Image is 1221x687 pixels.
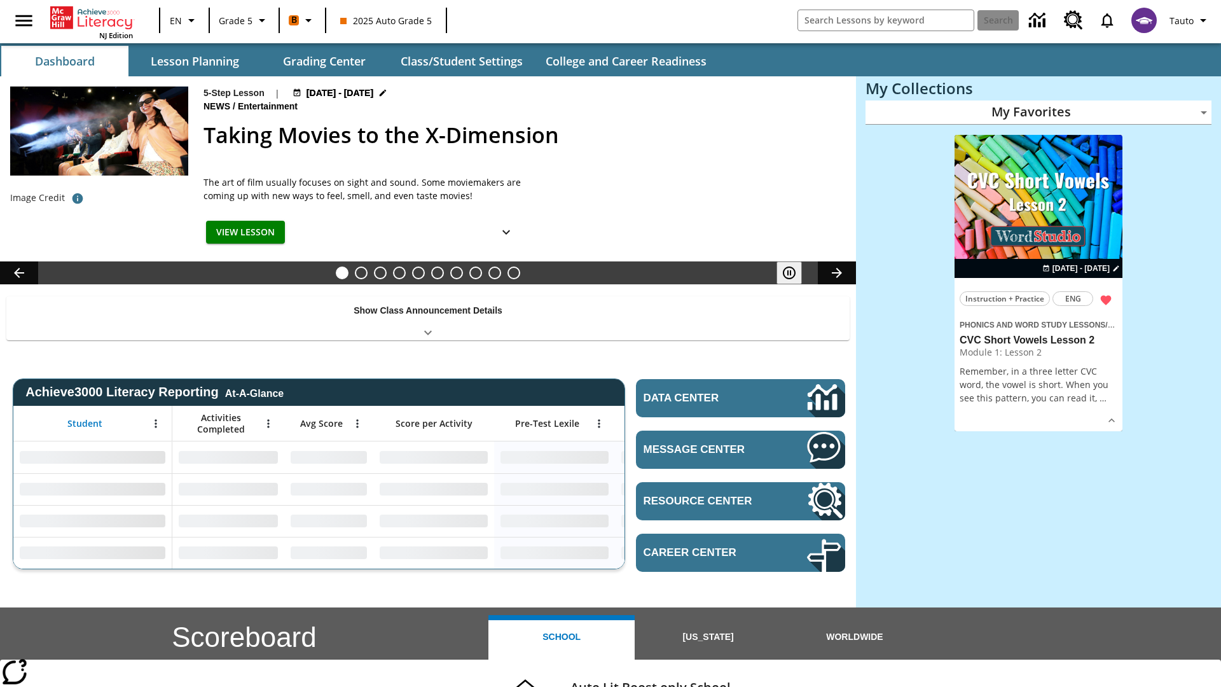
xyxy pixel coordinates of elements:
[469,267,482,279] button: Slide 8 Career Lesson
[203,176,521,202] p: The art of film usually focuses on sight and sound. Some moviemakers are coming up with new ways ...
[1052,263,1110,274] span: [DATE] - [DATE]
[10,87,188,176] img: Panel in front of the seats sprays water mist to the happy audience at a 4DX-equipped theater.
[172,505,284,537] div: No Data,
[219,14,252,27] span: Grade 5
[818,261,856,284] button: Lesson carousel, Next
[172,441,284,473] div: No Data,
[450,267,463,279] button: Slide 7 Pre-release lesson
[960,291,1050,306] button: Instruction + Practice
[284,505,373,537] div: No Data,
[172,537,284,569] div: No Data,
[635,615,781,660] button: [US_STATE]
[798,10,974,31] input: search field
[307,87,373,100] span: [DATE] - [DATE]
[50,5,133,31] a: Home
[615,537,736,569] div: No Data,
[259,414,278,433] button: Open Menu
[1021,3,1056,38] a: Data Center
[644,495,769,508] span: Resource Center
[25,385,284,399] span: Achieve3000 Literacy Reporting
[275,87,280,100] span: |
[6,296,850,340] div: Show Class Announcement Details
[10,191,65,204] p: Image Credit
[866,80,1211,97] h3: My Collections
[866,101,1211,125] div: My Favorites
[284,473,373,505] div: No Data,
[233,101,235,111] span: /
[1102,411,1121,430] button: Show Details
[225,385,284,399] div: At-A-Glance
[348,414,367,433] button: Open Menu
[776,261,815,284] div: Pause
[284,537,373,569] div: No Data,
[396,418,473,429] span: Score per Activity
[1091,4,1124,37] a: Notifications
[214,9,275,32] button: Grade: Grade 5, Select a grade
[1124,4,1164,37] button: Select a new avatar
[488,267,501,279] button: Slide 9 Making a Difference for the Planet
[1164,9,1216,32] button: Profile/Settings
[1052,291,1093,306] button: ENG
[636,482,845,520] a: Resource Center, Will open in new tab
[615,441,736,473] div: No Data,
[1065,292,1081,305] span: ENG
[960,334,1117,347] h3: CVC Short Vowels Lesson 2
[340,14,432,27] span: 2025 Auto Grade 5
[1169,14,1194,27] span: Tauto
[955,135,1122,432] div: lesson details
[284,9,321,32] button: Boost Class color is orange. Change class color
[1131,8,1157,33] img: avatar image
[203,100,233,114] span: News
[50,4,133,40] div: Home
[644,546,769,559] span: Career Center
[644,392,764,405] span: Data Center
[131,46,258,76] button: Lesson Planning
[507,267,520,279] button: Slide 10 Sleepless in the Animal Kingdom
[238,100,300,114] span: Entertainment
[5,2,43,39] button: Open side menu
[355,267,368,279] button: Slide 2 Born to Dirt Bike
[284,441,373,473] div: No Data,
[412,267,425,279] button: Slide 5 What's the Big Idea?
[336,267,348,279] button: Slide 1 Taking Movies to the X-Dimension
[644,443,769,456] span: Message Center
[1105,318,1114,330] span: /
[290,87,390,100] button: Aug 24 - Aug 24 Choose Dates
[1056,3,1091,38] a: Resource Center, Will open in new tab
[146,414,165,433] button: Open Menu
[515,418,579,429] span: Pre-Test Lexile
[374,267,387,279] button: Slide 3 Do You Want Fries With That?
[535,46,717,76] button: College and Career Readiness
[636,534,845,572] a: Career Center
[164,9,205,32] button: Language: EN, Select a language
[960,321,1105,330] span: Phonics and Word Study Lessons
[615,473,736,505] div: No Data,
[1100,392,1107,404] span: …
[179,412,263,435] span: Activities Completed
[782,615,928,660] button: Worldwide
[1040,263,1122,274] button: Aug 25 - Aug 25 Choose Dates
[636,379,845,417] a: Data Center
[300,418,343,429] span: Avg Score
[488,615,635,660] button: School
[291,12,297,28] span: B
[1,46,128,76] button: Dashboard
[170,14,182,27] span: EN
[99,31,133,40] span: NJ Edition
[1094,289,1117,312] button: Remove from Favorites
[590,414,609,433] button: Open Menu
[206,221,285,244] button: View Lesson
[203,119,841,151] h2: Taking Movies to the X-Dimension
[615,505,736,537] div: No Data,
[354,304,502,317] p: Show Class Announcement Details
[1108,321,1174,330] span: CVC Short Vowels
[965,292,1044,305] span: Instruction + Practice
[493,221,519,244] button: Show Details
[261,46,388,76] button: Grading Center
[393,267,406,279] button: Slide 4 Cars of the Future?
[431,267,444,279] button: Slide 6 One Idea, Lots of Hard Work
[636,431,845,469] a: Message Center
[172,473,284,505] div: No Data,
[960,364,1117,405] p: Remember, in a three letter CVC word, the vowel is short. When you see this pattern, you can read...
